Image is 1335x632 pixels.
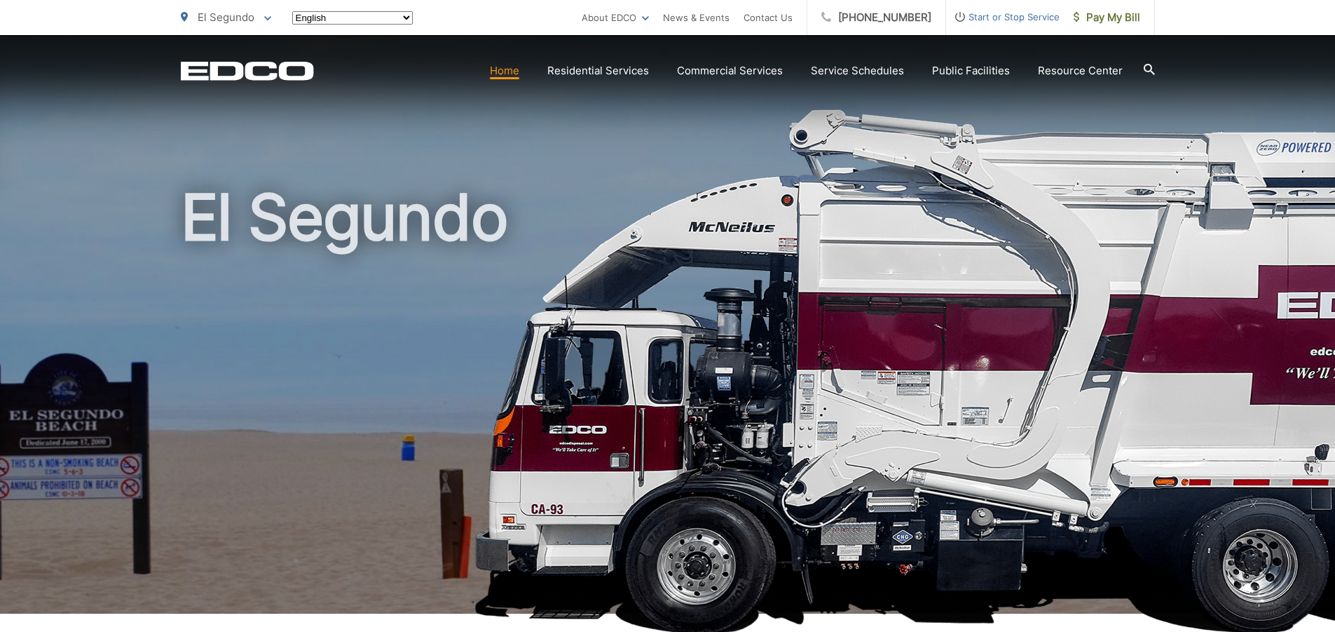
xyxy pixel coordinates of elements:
[1038,62,1123,79] a: Resource Center
[181,61,314,81] a: EDCD logo. Return to the homepage.
[1074,9,1140,26] span: Pay My Bill
[677,62,783,79] a: Commercial Services
[811,62,904,79] a: Service Schedules
[932,62,1010,79] a: Public Facilities
[663,9,730,26] a: News & Events
[744,9,793,26] a: Contact Us
[292,11,413,25] select: Select a language
[547,62,649,79] a: Residential Services
[198,11,254,24] span: El Segundo
[181,182,1155,626] h1: El Segundo
[582,9,649,26] a: About EDCO
[490,62,519,79] a: Home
